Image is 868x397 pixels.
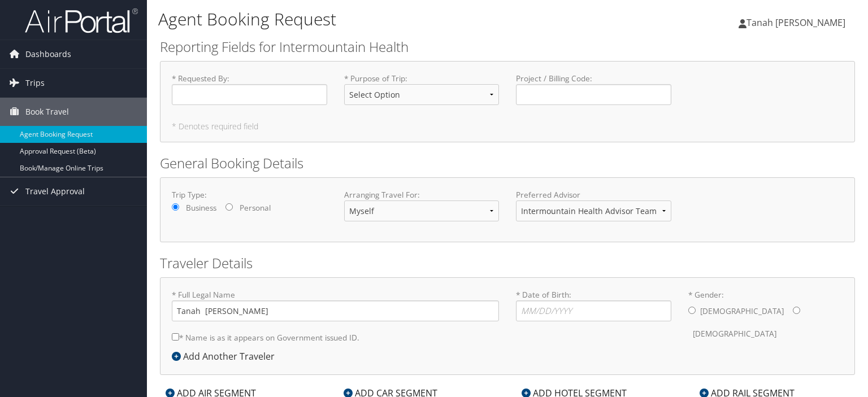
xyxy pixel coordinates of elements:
[688,289,844,345] label: * Gender:
[25,69,45,97] span: Trips
[160,37,855,56] h2: Reporting Fields for Intermountain Health
[693,323,776,344] label: [DEMOGRAPHIC_DATA]
[739,6,857,40] a: Tanah [PERSON_NAME]
[516,189,671,200] label: Preferred Advisor
[25,7,138,34] img: airportal-logo.png
[25,177,85,206] span: Travel Approval
[516,84,671,105] input: Project / Billing Code:
[160,154,855,173] h2: General Booking Details
[344,189,500,200] label: Arranging Travel For:
[172,300,499,321] input: * Full Legal Name
[25,40,71,68] span: Dashboards
[172,289,499,321] label: * Full Legal Name
[516,289,671,321] label: * Date of Birth:
[172,123,843,130] h5: * Denotes required field
[172,189,327,200] label: Trip Type:
[344,73,500,114] label: * Purpose of Trip :
[793,307,800,314] input: * Gender:[DEMOGRAPHIC_DATA][DEMOGRAPHIC_DATA]
[700,300,784,322] label: [DEMOGRAPHIC_DATA]
[516,300,671,321] input: * Date of Birth:
[516,73,671,105] label: Project / Billing Code :
[160,254,855,273] h2: Traveler Details
[747,16,845,29] span: Tanah [PERSON_NAME]
[172,84,327,105] input: * Requested By:
[172,333,179,341] input: * Name is as it appears on Government issued ID.
[158,7,624,31] h1: Agent Booking Request
[186,202,216,213] label: Business
[172,327,359,348] label: * Name is as it appears on Government issued ID.
[172,73,327,105] label: * Requested By :
[240,202,271,213] label: Personal
[344,84,500,105] select: * Purpose of Trip:
[688,307,696,314] input: * Gender:[DEMOGRAPHIC_DATA][DEMOGRAPHIC_DATA]
[172,350,280,363] div: Add Another Traveler
[25,98,69,126] span: Book Travel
